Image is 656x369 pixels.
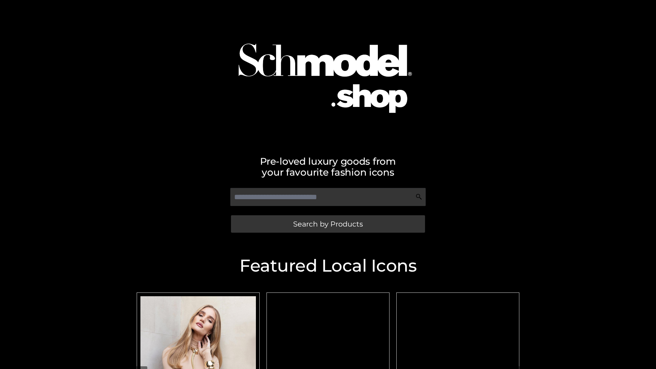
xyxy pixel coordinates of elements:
span: Search by Products [293,220,363,228]
h2: Pre-loved luxury goods from your favourite fashion icons [133,156,523,178]
img: Search Icon [415,193,422,200]
h2: Featured Local Icons​ [133,257,523,274]
a: Search by Products [231,215,425,233]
